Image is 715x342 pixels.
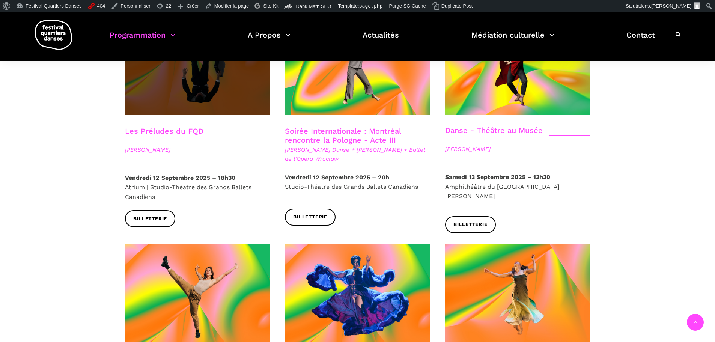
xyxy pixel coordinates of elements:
a: Contact [626,29,655,51]
p: Studio-Théatre des Grands Ballets Canadiens [285,173,430,192]
a: A Propos [248,29,291,51]
a: Programmation [110,29,175,51]
strong: Samedi 13 Septembre 2025 – 13h30 [445,173,550,181]
span: [PERSON_NAME] [125,145,270,154]
a: Danse - Théâtre au Musée [445,126,543,135]
span: [PERSON_NAME] [445,145,590,154]
span: Site Kit [263,3,278,9]
img: logo-fqd-med [35,20,72,50]
strong: Vendredi 12 Septembre 2025 – 20h [285,174,389,181]
span: page.php [359,3,383,9]
span: Billetterie [453,221,488,229]
p: Atrium | Studio-Théâtre des Grands Ballets Canadiens [125,173,270,202]
a: Médiation culturelle [471,29,554,51]
a: Les Préludes du FQD [125,127,203,136]
strong: Vendredi 12 Septembre 2025 – 18h30 [125,174,235,181]
p: Amphithéâtre du [GEOGRAPHIC_DATA][PERSON_NAME] [445,172,590,201]
span: [PERSON_NAME] Danse + [PERSON_NAME] + Ballet de l'Opera Wroclaw [285,145,430,163]
span: Billetterie [133,215,167,223]
a: Billetterie [285,209,336,226]
a: Billetterie [445,216,496,233]
a: Billetterie [125,210,176,227]
span: Billetterie [293,213,327,221]
span: [PERSON_NAME] [651,3,691,9]
a: Soirée Internationale : Montréal rencontre la Pologne - Acte III [285,127,401,145]
a: Actualités [363,29,399,51]
span: Rank Math SEO [296,3,331,9]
